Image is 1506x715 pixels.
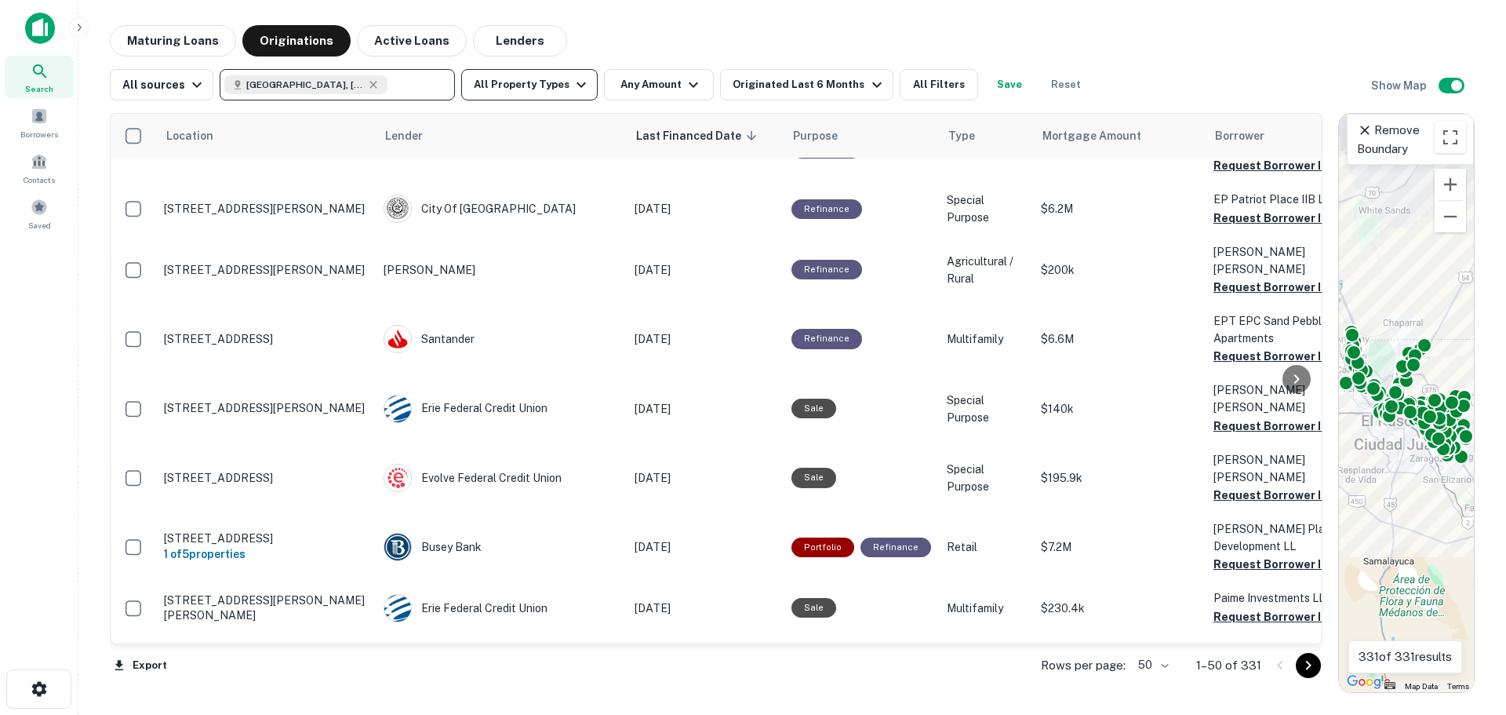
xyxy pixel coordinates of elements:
[384,533,619,561] div: Busey Bank
[860,538,931,557] div: This loan purpose was for refinancing
[1435,201,1466,232] button: Zoom out
[384,395,619,423] div: Erie Federal Credit Union
[791,260,862,279] div: This loan purpose was for refinancing
[1213,589,1370,607] p: Paime Investments LLC
[1213,312,1370,347] p: EPT EPC Sand Pebble Apartments
[636,126,762,145] span: Last Financed Date
[1213,417,1340,436] button: Request Borrower Info
[164,401,368,415] p: [STREET_ADDRESS][PERSON_NAME]
[1435,122,1466,153] button: Toggle fullscreen view
[164,202,368,216] p: [STREET_ADDRESS][PERSON_NAME]
[947,461,1025,495] p: Special Purpose
[791,598,836,618] div: Sale
[635,261,776,279] p: [DATE]
[947,538,1025,556] p: Retail
[784,114,939,158] th: Purpose
[384,396,411,422] img: picture
[939,114,1033,158] th: Type
[384,195,411,222] img: picture
[1213,243,1370,278] p: [PERSON_NAME] [PERSON_NAME]
[1213,486,1340,505] button: Request Borrower Info
[604,69,714,100] button: Any Amount
[1359,648,1452,666] p: 331 of 331 results
[357,25,467,57] button: Active Loans
[384,595,411,622] img: picture
[1371,77,1429,94] h6: Show Map
[384,464,619,492] div: Evolve Federal Credit Union
[984,69,1035,100] button: Save your search to get updates of matches that match your search criteria.
[164,471,368,485] p: [STREET_ADDRESS]
[1296,653,1321,678] button: Go to next page
[164,531,368,545] p: [STREET_ADDRESS]
[793,126,858,145] span: Purpose
[1041,330,1198,348] p: $6.6M
[1041,656,1126,675] p: Rows per page:
[384,534,411,560] img: picture
[20,128,58,140] span: Borrowers
[1213,156,1340,175] button: Request Borrower Info
[1042,126,1162,145] span: Mortgage Amount
[1041,400,1198,418] p: $140k
[110,654,171,677] button: Export
[635,600,776,617] p: [DATE]
[1428,539,1506,615] iframe: Chat Widget
[635,200,776,217] p: [DATE]
[791,329,862,348] div: This loan purpose was for refinancing
[28,219,51,232] span: Saved
[635,538,776,556] p: [DATE]
[5,192,74,235] a: Saved
[1041,69,1091,100] button: Reset
[635,400,776,418] p: [DATE]
[384,261,619,279] p: [PERSON_NAME]
[1041,261,1198,279] p: $200k
[122,75,206,94] div: All sources
[1213,555,1340,574] button: Request Borrower Info
[376,114,627,158] th: Lender
[166,126,234,145] span: Location
[791,199,862,219] div: This loan purpose was for refinancing
[791,468,836,487] div: Sale
[720,69,893,100] button: Originated Last 6 Months
[5,101,74,144] div: Borrowers
[384,465,411,491] img: picture
[1206,114,1378,158] th: Borrower
[1041,469,1198,487] p: $195.9k
[1343,672,1395,692] img: Google
[627,114,784,158] th: Last Financed Date
[156,114,376,158] th: Location
[1213,278,1340,297] button: Request Borrower Info
[1384,682,1395,689] button: Keyboard shortcuts
[164,545,368,563] h6: 1 of 5 properties
[635,330,776,348] p: [DATE]
[1213,607,1340,626] button: Request Borrower Info
[947,253,1025,287] p: Agricultural / Rural
[947,600,1025,617] p: Multifamily
[1343,672,1395,692] a: Open this area in Google Maps (opens a new window)
[385,126,423,145] span: Lender
[246,78,364,92] span: [GEOGRAPHIC_DATA], [GEOGRAPHIC_DATA], [GEOGRAPHIC_DATA]
[384,594,619,622] div: Erie Federal Credit Union
[635,469,776,487] p: [DATE]
[1196,656,1261,675] p: 1–50 of 331
[25,82,53,95] span: Search
[947,330,1025,348] p: Multifamily
[384,326,411,352] img: picture
[1213,520,1370,555] p: [PERSON_NAME] Plaza Development LL
[1339,114,1474,692] div: 0 0
[110,25,236,57] button: Maturing Loans
[1447,682,1469,691] a: Terms (opens in new tab)
[24,173,55,186] span: Contacts
[1357,121,1464,158] p: Remove Boundary
[473,25,567,57] button: Lenders
[1213,381,1370,416] p: [PERSON_NAME] [PERSON_NAME]
[1213,451,1370,486] p: [PERSON_NAME] [PERSON_NAME]
[5,56,74,98] div: Search
[947,192,1025,226] p: Special Purpose
[733,75,886,94] div: Originated Last 6 Months
[947,392,1025,426] p: Special Purpose
[164,593,368,622] p: [STREET_ADDRESS][PERSON_NAME][PERSON_NAME]
[1213,642,1370,659] p: [PERSON_NAME]
[791,399,836,418] div: Sale
[900,69,978,100] button: All Filters
[1405,681,1438,692] button: Map Data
